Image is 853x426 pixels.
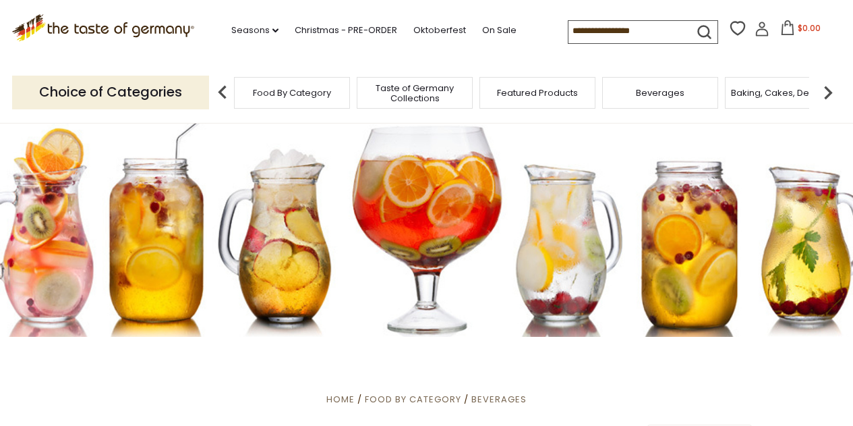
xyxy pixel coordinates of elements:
[798,22,821,34] span: $0.00
[231,23,278,38] a: Seasons
[636,88,684,98] a: Beverages
[471,393,527,406] a: Beverages
[413,23,466,38] a: Oktoberfest
[482,23,517,38] a: On Sale
[365,393,461,406] a: Food By Category
[815,79,842,106] img: next arrow
[497,88,578,98] a: Featured Products
[361,83,469,103] a: Taste of Germany Collections
[731,88,835,98] a: Baking, Cakes, Desserts
[253,88,331,98] a: Food By Category
[209,79,236,106] img: previous arrow
[295,23,397,38] a: Christmas - PRE-ORDER
[326,393,355,406] a: Home
[772,20,829,41] button: $0.00
[12,76,209,109] p: Choice of Categories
